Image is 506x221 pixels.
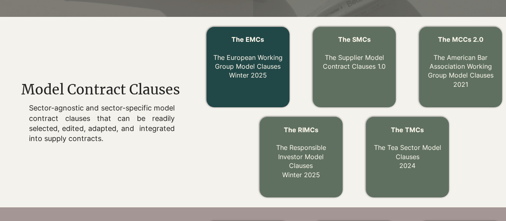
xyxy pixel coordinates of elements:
[20,80,188,143] div: main content
[231,35,264,43] span: The EMCs
[323,53,386,70] a: The Supplier Model Contract Clauses 1.0
[21,81,180,98] span: Model Contract Clauses
[391,126,424,134] span: The TMCs
[276,126,326,179] a: The RIMCs The Responsible Investor Model ClausesWinter 2025
[29,103,175,143] p: Sector-agnostic and sector-specific model contract clauses that can be readily selected, edited, ...
[438,35,483,43] span: The MCCs 2.0
[338,35,370,43] a: The SMCs
[284,126,318,134] span: The RIMCs
[213,35,283,80] a: The EMCs The European Working Group Model ClausesWinter 2025
[374,126,441,170] a: The TMCs The Tea Sector Model Clauses2024
[428,35,494,88] a: The MCCs 2.0 The American Bar Association Working Group Model Clauses2021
